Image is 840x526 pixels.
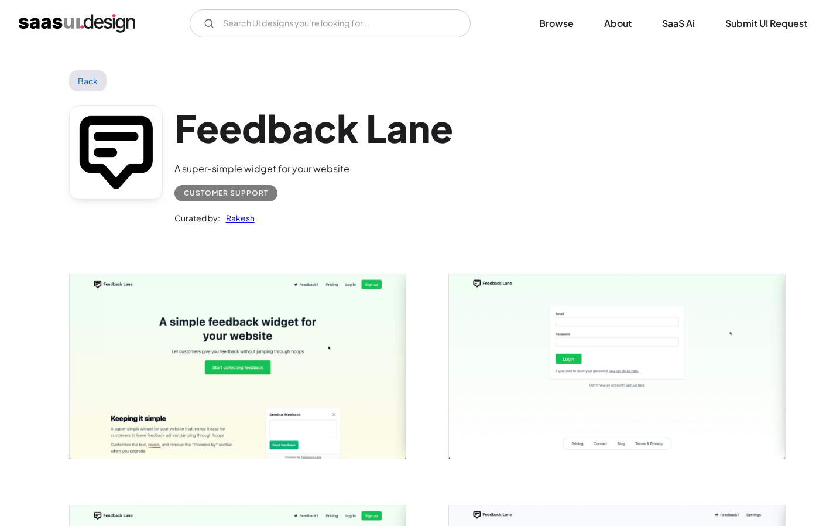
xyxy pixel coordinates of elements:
a: Rakesh [220,211,255,225]
a: Submit UI Request [711,11,821,36]
img: 64fab952fc3e102b1c417fa9_Feedback%20Lane%20Login.jpg [449,274,785,459]
a: home [19,14,135,33]
img: 64fab93ab37f6f9b5ae0aab6_Feedback%20Lane%20Home%20Screen.jpg [70,274,406,459]
h1: Feedback Lane [174,105,453,151]
a: open lightbox [449,274,785,459]
form: Email Form [190,9,471,37]
div: A super-simple widget for your website [174,162,453,176]
a: open lightbox [70,274,406,459]
a: About [590,11,646,36]
div: Curated by: [174,211,220,225]
a: SaaS Ai [648,11,709,36]
input: Search UI designs you're looking for... [190,9,471,37]
a: Browse [525,11,588,36]
div: Customer Support [184,186,268,200]
a: Back [69,70,107,91]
